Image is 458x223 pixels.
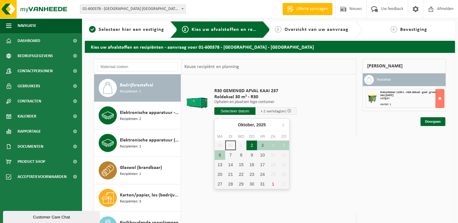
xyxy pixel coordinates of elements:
h3: Restafval [377,75,391,85]
div: 23 [246,170,257,179]
iframe: chat widget [3,210,101,223]
div: 17 [257,160,268,170]
div: 31 [257,179,268,189]
div: do [246,134,257,140]
span: Elektronische apparatuur (KV) koelvries (huishoudelijk) [120,137,179,144]
span: 01-600378 - NOORD NATIE TERMINAL NV - ANTWERPEN [80,5,186,13]
div: 20 [215,170,225,179]
span: 4 [390,26,397,33]
div: 2 [246,141,257,150]
button: Elektronische apparatuur (KV) koelvries (huishoudelijk) Recipiënten: 1 [94,129,181,157]
span: Selecteer hier een vestiging [99,27,164,32]
button: Glaswol (brandbaar) Recipiënten: 1 [94,157,181,184]
button: Elektronische apparatuur - overige (OVE) Recipiënten: 2 [94,102,181,129]
div: 14 [225,160,236,170]
div: Keuze recipiënt en planning [181,59,242,74]
span: Roldeksel 30 m³ - R30 [214,94,297,100]
div: 6 [215,150,225,160]
span: Recipiënten: 1 [120,171,141,177]
div: za [268,134,278,140]
div: wo [236,134,246,140]
a: Offerte aanvragen [282,3,332,15]
div: 22 [236,170,246,179]
span: Product Shop [18,154,45,169]
div: 3 [257,141,268,150]
input: Materiaal zoeken [97,62,178,71]
span: Glaswol (brandbaar) [120,164,162,171]
span: R30 GEMENGD AFVAL KAAI 237 [214,88,297,94]
div: 8 [236,150,246,160]
div: 10 [257,150,268,160]
div: ma [215,134,225,140]
a: Doorgaan [420,117,445,126]
span: Bevestiging [400,27,427,32]
span: + 2 werkdag(en) [261,109,286,113]
span: 2 [182,26,189,33]
i: 2025 [256,123,266,127]
div: Ledigen [380,97,444,100]
div: 15 [236,160,246,170]
div: 7 [225,150,236,160]
span: Karton/papier, los (bedrijven) [120,192,179,199]
div: 13 [215,160,225,170]
span: Acceptatievoorwaarden [18,169,67,184]
button: Karton/papier, los (bedrijven) Recipiënten: 3 [94,184,181,212]
div: Oktober, [236,120,268,130]
div: di [225,134,236,140]
span: 01-600378 - NOORD NATIE TERMINAL NV - ANTWERPEN [80,5,186,14]
span: Kies uw afvalstoffen en recipiënten [192,27,275,32]
span: Recipiënten: 3 [120,199,141,205]
div: 9 [246,150,257,160]
span: Gebruikers [18,79,40,94]
div: 29 [236,179,246,189]
span: Contracten [18,94,41,109]
span: Overzicht van uw aanvraag [285,27,348,32]
span: Recipiënten: 1 [120,144,141,150]
span: Documenten [18,139,43,154]
span: Bedrijfsrestafval [120,82,153,89]
div: Aantal: 1 [380,103,444,106]
div: zo [278,134,289,140]
input: Selecteer datum [214,107,255,115]
span: 1 [89,26,96,33]
div: 21 [225,170,236,179]
div: 16 [246,160,257,170]
span: Navigatie [18,18,36,33]
a: 1Selecteer hier een vestiging [88,26,165,33]
h2: Kies uw afvalstoffen en recipiënten - aanvraag voor 01-600378 - [GEOGRAPHIC_DATA] - [GEOGRAPHIC_D... [85,41,455,53]
span: Contactpersonen [18,63,53,79]
span: Rolcontainer 1100 L - vlak deksel - geel - groen [380,91,437,94]
button: Bedrijfsrestafval Recipiënten: 1 [94,74,181,102]
strong: Van [DATE] [380,94,394,97]
div: [PERSON_NAME] [362,59,446,73]
span: Bedrijfsgegevens [18,48,53,63]
div: vr [257,134,268,140]
span: Recipiënten: 2 [120,116,141,122]
div: 27 [215,179,225,189]
span: Elektronische apparatuur - overige (OVE) [120,109,179,116]
span: Recipiënten: 1 [120,89,141,95]
div: 28 [225,179,236,189]
p: Ophalen en plaatsen lege container [214,100,297,104]
span: Offerte aanvragen [295,6,329,12]
span: Rapportage [18,124,41,139]
span: Kalender [18,109,36,124]
span: 3 [275,26,282,33]
div: 30 [246,179,257,189]
span: Dashboard [18,33,40,48]
div: 24 [257,170,268,179]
